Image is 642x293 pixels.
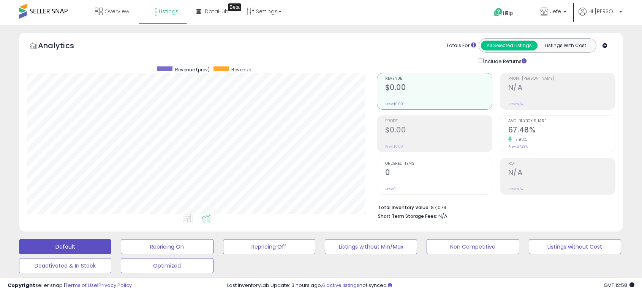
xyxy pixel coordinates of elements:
[427,239,519,254] button: Non Competitive
[508,162,615,166] span: ROI
[579,8,622,25] a: Hi [PERSON_NAME]
[325,239,417,254] button: Listings without Min/Max
[508,77,615,81] span: Profit [PERSON_NAME]
[508,144,528,149] small: Prev: 57.22%
[446,42,476,49] div: Totals For
[385,77,492,81] span: Revenue
[550,8,561,15] span: Jefe
[378,213,437,219] b: Short Term Storage Fees:
[19,239,111,254] button: Default
[508,126,615,136] h2: 67.48%
[503,10,513,16] span: Help
[38,40,89,53] h5: Analytics
[604,282,634,289] span: 2025-09-9 12:58 GMT
[121,239,213,254] button: Repricing On
[385,83,492,93] h2: $0.00
[8,282,132,289] div: seller snap | |
[508,168,615,178] h2: N/A
[385,144,403,149] small: Prev: $0.00
[385,102,403,106] small: Prev: $0.00
[481,41,538,50] button: All Selected Listings
[588,8,617,15] span: Hi [PERSON_NAME]
[205,8,229,15] span: DataHub
[508,119,615,123] span: Avg. Buybox Share
[378,202,610,211] li: $7,073
[473,57,536,65] div: Include Returns
[438,213,448,220] span: N/A
[104,8,129,15] span: Overview
[175,66,210,73] span: Revenue (prev)
[159,8,179,15] span: Listings
[223,239,315,254] button: Repricing Off
[512,137,527,142] small: 17.93%
[227,282,635,289] div: Last InventoryLab Update: 3 hours ago, not synced.
[493,8,503,17] i: Get Help
[385,119,492,123] span: Profit
[385,162,492,166] span: Ordered Items
[121,258,213,273] button: Optimized
[488,2,528,25] a: Help
[231,66,251,73] span: Revenue
[228,3,241,11] div: Tooltip anchor
[508,83,615,93] h2: N/A
[385,187,396,191] small: Prev: 0
[529,239,621,254] button: Listings without Cost
[508,187,523,191] small: Prev: N/A
[19,258,111,273] button: Deactivated & In Stock
[385,126,492,136] h2: $0.00
[98,282,132,289] a: Privacy Policy
[537,41,594,50] button: Listings With Cost
[8,282,35,289] strong: Copyright
[378,204,430,211] b: Total Inventory Value:
[385,168,492,178] h2: 0
[322,282,359,289] a: 6 active listings
[508,102,523,106] small: Prev: N/A
[65,282,97,289] a: Terms of Use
